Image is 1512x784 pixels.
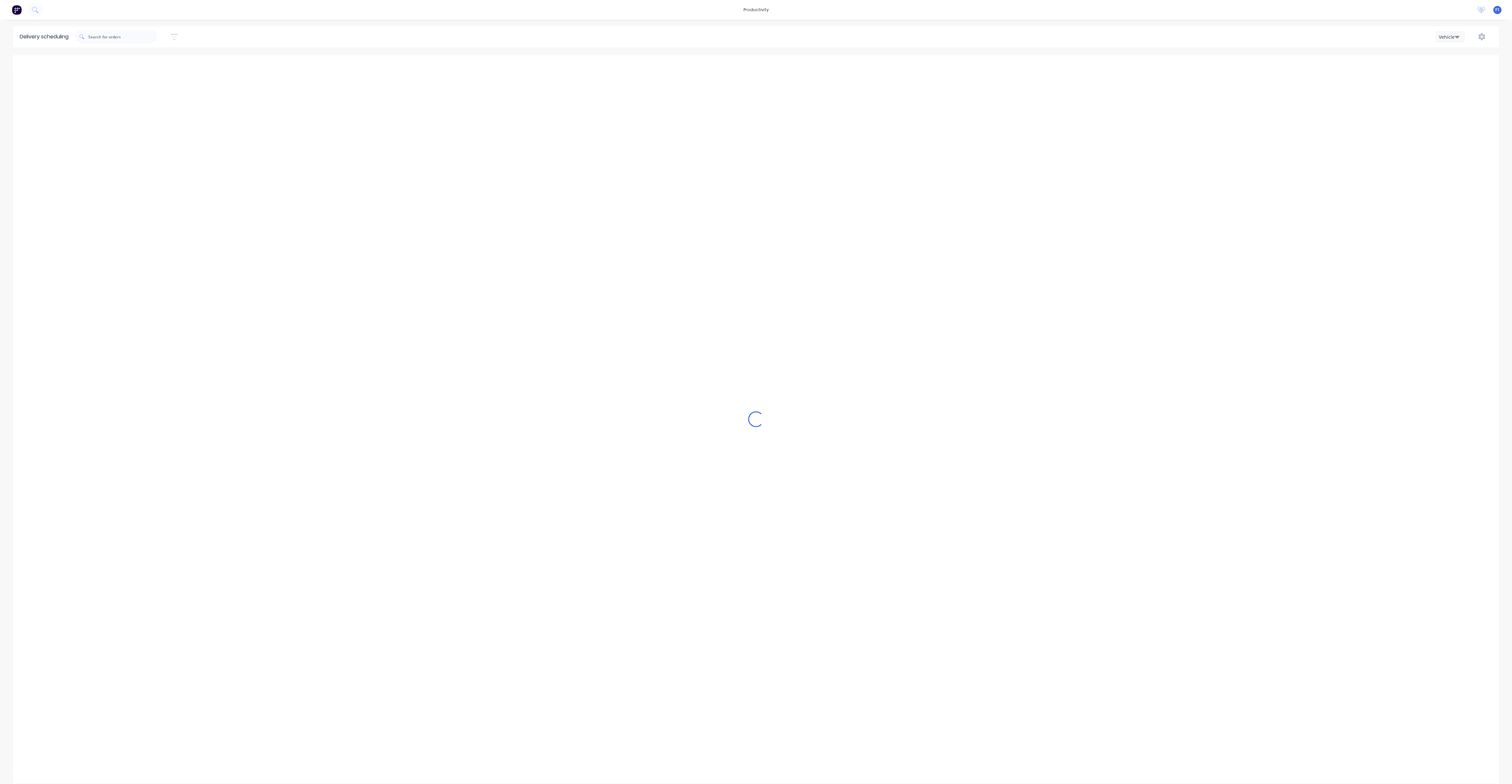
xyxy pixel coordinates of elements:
[1495,7,1500,13] span: F1
[12,5,22,15] img: Factory
[1435,31,1465,43] button: Vehicle
[88,30,157,43] input: Search for orders
[13,26,75,47] div: Delivery scheduling
[740,5,772,15] div: productivity
[1439,33,1458,40] div: Vehicle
